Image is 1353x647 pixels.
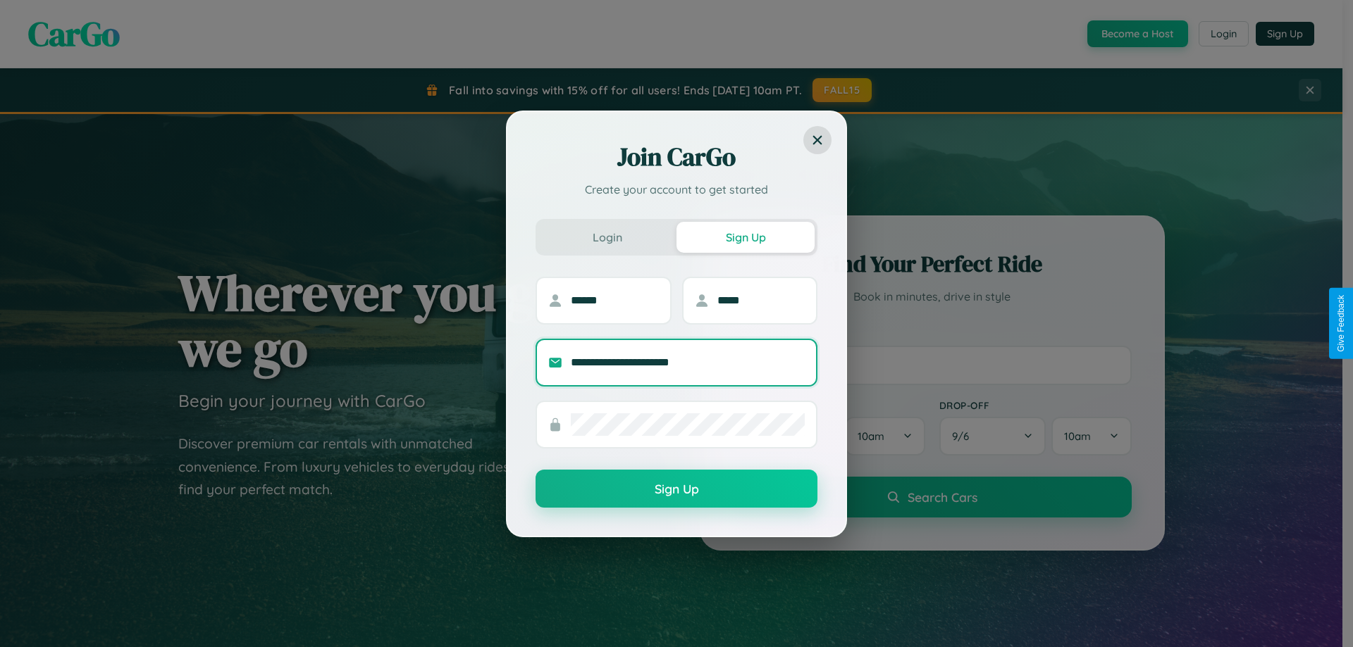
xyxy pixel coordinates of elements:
button: Sign Up [676,222,815,253]
div: Give Feedback [1336,295,1346,352]
h2: Join CarGo [536,140,817,174]
button: Login [538,222,676,253]
button: Sign Up [536,470,817,508]
p: Create your account to get started [536,181,817,198]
